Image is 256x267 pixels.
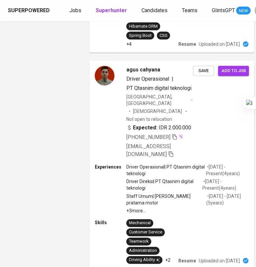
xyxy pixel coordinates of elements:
[141,7,169,15] a: Candidates
[69,7,83,15] a: Jobs
[95,219,126,226] p: Skills
[95,164,126,170] p: Experiences
[212,7,235,13] span: GlintsGPT
[126,66,160,74] span: agus cahyana
[126,143,171,157] span: [EMAIL_ADDRESS][DOMAIN_NAME]
[218,66,249,76] button: Add to job
[129,23,158,30] div: Hibernate ORM
[129,248,157,254] div: Administration
[126,193,206,206] p: Staff Umum | [PERSON_NAME] pratama motor
[126,93,193,107] div: [GEOGRAPHIC_DATA], [GEOGRAPHIC_DATA]
[236,8,251,14] span: NEW
[8,7,50,14] div: Superpowered
[212,7,251,15] a: GlintsGPT NEW
[8,7,51,14] a: Superpowered
[206,193,249,206] p: • [DATE] - [DATE] ( 5 years )
[126,207,249,214] p: +3 more ...
[165,257,170,263] p: +2
[182,7,199,15] a: Teams
[193,66,214,76] button: Save
[126,124,191,132] div: IDR 2.000.000
[126,134,170,140] span: [PHONE_NUMBER]
[141,7,167,13] span: Candidates
[182,7,197,13] span: Teams
[96,7,127,13] b: Superhunter
[126,164,206,177] p: Driver Operasional | PT Qtasnim digital teknologi
[172,75,173,83] span: |
[178,41,196,47] p: Resume
[221,67,246,75] span: Add to job
[206,164,249,177] p: • [DATE] - Present ( 4 years )
[129,33,152,39] div: Spring Boot
[126,76,169,82] span: Driver Operasional
[178,257,196,264] p: Resume
[129,229,162,235] div: Customer Service
[129,257,160,263] div: Driving Ability
[202,178,249,191] p: • [DATE] - Present ( 4 years )
[133,108,183,115] span: [DEMOGRAPHIC_DATA]
[160,33,167,39] div: CSS
[133,124,157,132] b: Expected:
[69,7,81,13] span: Jobs
[199,41,240,47] p: Uploaded on [DATE]
[129,238,149,245] div: Teamwork
[126,116,172,122] p: Not open to relocation
[126,85,192,91] span: PT Qtasnim digital teknologi
[196,67,211,75] span: Save
[95,66,115,86] img: b12cc9a6b0788bc11573ba7b7cc322ec.jpg
[199,257,240,264] p: Uploaded on [DATE]
[129,220,151,226] div: Mechanical
[126,41,132,47] p: +4
[178,134,184,139] img: magic_wand.svg
[126,178,202,191] p: Driver Direksi | PT Qtasnim digital teknologi
[96,7,128,15] a: Superhunter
